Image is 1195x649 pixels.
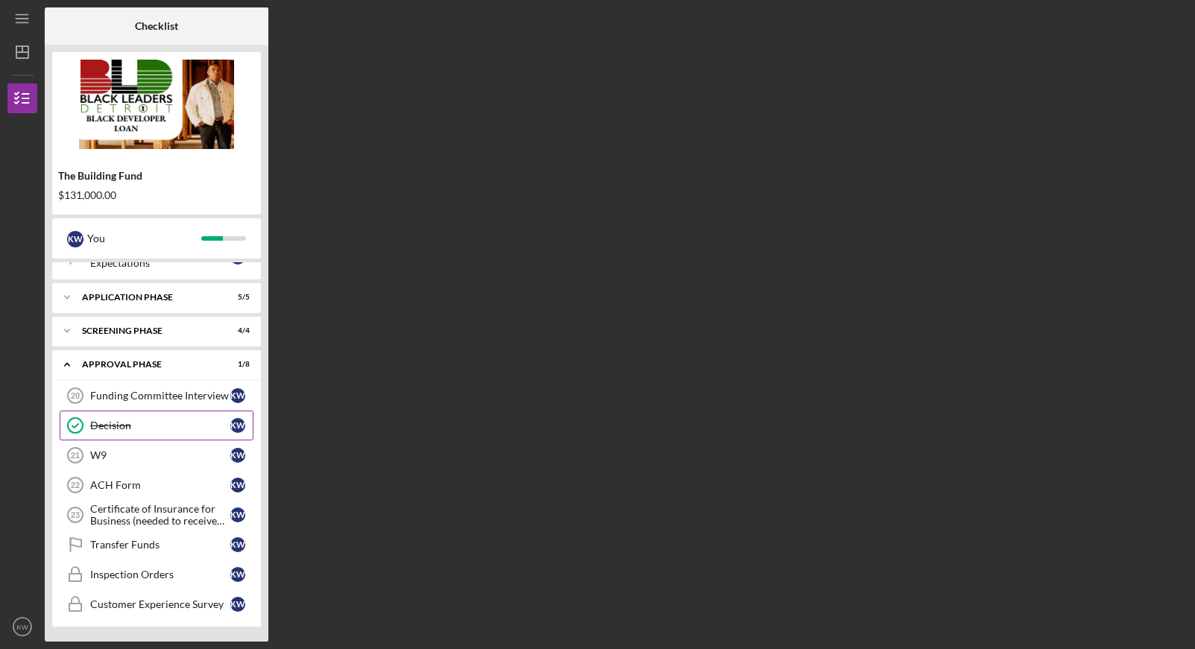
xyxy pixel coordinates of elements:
div: Inspection Orders [90,569,230,580]
div: K W [230,597,245,612]
div: ACH Form [90,479,230,491]
a: 20Funding Committee InterviewKW [60,381,253,411]
a: 21W9KW [60,440,253,470]
div: 5 / 5 [223,293,250,302]
a: Customer Experience SurveyKW [60,589,253,619]
a: Inspection OrdersKW [60,560,253,589]
b: Checklist [135,20,178,32]
div: K W [67,231,83,247]
div: K W [230,388,245,403]
div: 4 / 4 [223,326,250,335]
div: Screening Phase [82,326,212,335]
img: Product logo [52,60,261,149]
div: K W [230,448,245,463]
div: Certificate of Insurance for Business (needed to receive funds) [90,503,230,527]
text: KW [16,623,28,631]
button: KW [7,612,37,642]
div: The Building Fund [58,170,255,182]
div: K W [230,418,245,433]
div: K W [230,507,245,522]
tspan: 23 [71,510,80,519]
div: W9 [90,449,230,461]
div: K W [230,478,245,493]
div: $131,000.00 [58,189,255,201]
div: K W [230,567,245,582]
div: You [87,226,201,251]
div: Approval Phase [82,360,212,369]
a: 22ACH FormKW [60,470,253,500]
div: K W [230,537,245,552]
a: 23Certificate of Insurance for Business (needed to receive funds)KW [60,500,253,530]
a: DecisionKW [60,411,253,440]
div: 1 / 8 [223,360,250,369]
div: Transfer Funds [90,539,230,551]
a: Transfer FundsKW [60,530,253,560]
div: Customer Experience Survey [90,598,230,610]
tspan: 20 [71,391,80,400]
div: Funding Committee Interview [90,390,230,402]
a: Loan Program Details and ExpectationsKW [60,242,253,272]
tspan: 22 [71,481,80,490]
tspan: 21 [71,451,80,460]
div: Application Phase [82,293,212,302]
div: Decision [90,420,230,431]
